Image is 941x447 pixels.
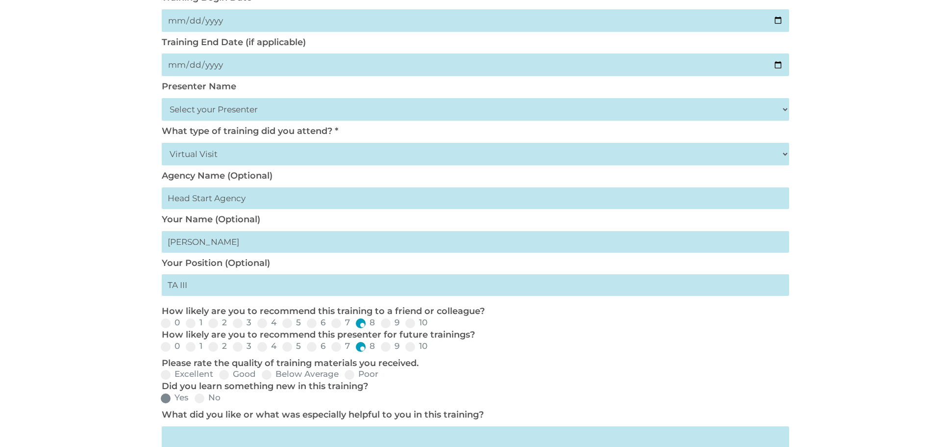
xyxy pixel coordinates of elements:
[162,274,789,296] input: My primary roles is...
[162,126,338,136] label: What type of training did you attend? *
[162,231,789,253] input: First Last
[161,342,180,350] label: 0
[162,170,272,181] label: Agency Name (Optional)
[162,409,484,420] label: What did you like or what was especially helpful to you in this training?
[282,318,301,327] label: 5
[208,342,227,350] label: 2
[161,318,180,327] label: 0
[282,342,301,350] label: 5
[356,342,375,350] label: 8
[162,258,270,268] label: Your Position (Optional)
[162,381,784,393] p: Did you learn something new in this training?
[161,394,189,402] label: Yes
[219,370,256,378] label: Good
[233,318,251,327] label: 3
[161,370,213,378] label: Excellent
[356,318,375,327] label: 8
[162,214,260,225] label: Your Name (Optional)
[331,318,350,327] label: 7
[307,342,325,350] label: 6
[257,318,276,327] label: 4
[257,342,276,350] label: 4
[233,342,251,350] label: 3
[162,306,784,317] p: How likely are you to recommend this training to a friend or colleague?
[381,342,399,350] label: 9
[162,81,236,92] label: Presenter Name
[162,187,789,209] input: Head Start Agency
[405,342,427,350] label: 10
[162,37,306,48] label: Training End Date (if applicable)
[195,394,221,402] label: No
[208,318,227,327] label: 2
[307,318,325,327] label: 6
[331,342,350,350] label: 7
[345,370,378,378] label: Poor
[405,318,427,327] label: 10
[162,358,784,369] p: Please rate the quality of training materials you received.
[186,318,202,327] label: 1
[162,329,784,341] p: How likely are you to recommend this presenter for future trainings?
[186,342,202,350] label: 1
[262,370,339,378] label: Below Average
[381,318,399,327] label: 9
